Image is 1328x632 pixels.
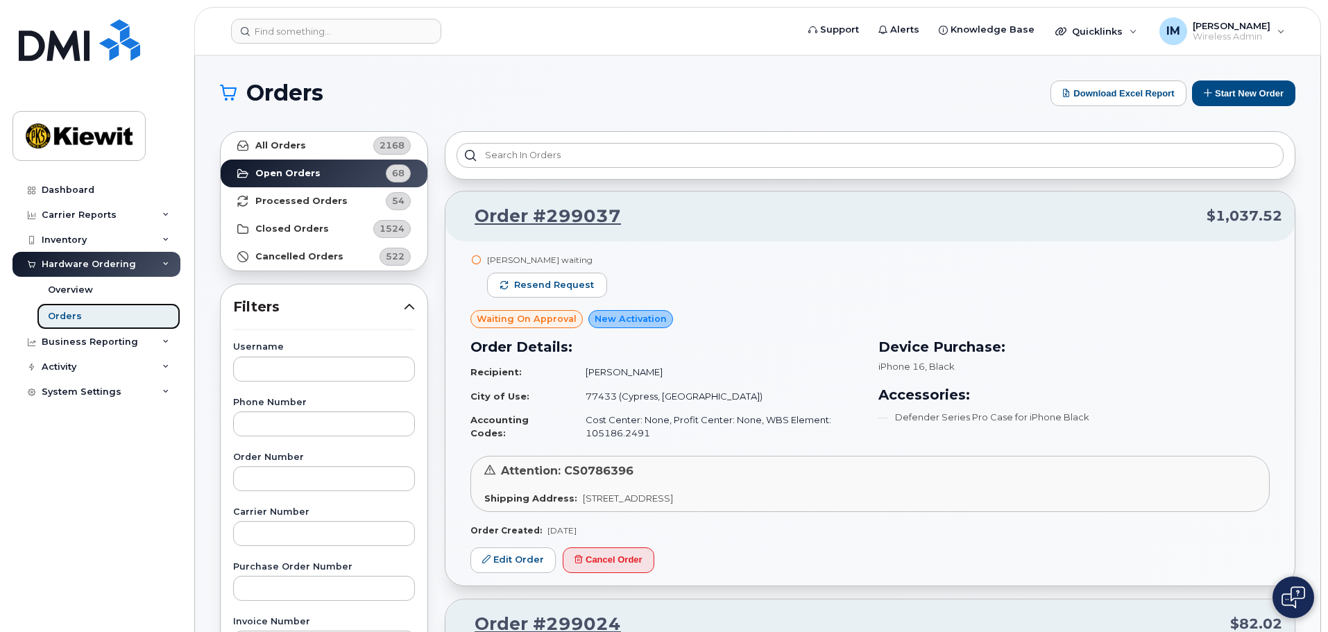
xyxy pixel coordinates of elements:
[233,453,415,462] label: Order Number
[470,366,522,377] strong: Recipient:
[573,360,862,384] td: [PERSON_NAME]
[470,525,542,536] strong: Order Created:
[221,215,427,243] a: Closed Orders1524
[221,243,427,271] a: Cancelled Orders522
[470,547,556,573] a: Edit Order
[470,414,529,438] strong: Accounting Codes:
[233,563,415,572] label: Purchase Order Number
[233,508,415,517] label: Carrier Number
[878,361,925,372] span: iPhone 16
[392,194,405,207] span: 54
[255,251,343,262] strong: Cancelled Orders
[255,223,329,234] strong: Closed Orders
[233,297,404,317] span: Filters
[878,384,1270,405] h3: Accessories:
[470,391,529,402] strong: City of Use:
[484,493,577,504] strong: Shipping Address:
[501,464,633,477] span: Attention: CS0786396
[878,411,1270,424] li: Defender Series Pro Case for iPhone Black
[1050,80,1186,106] button: Download Excel Report
[458,204,621,229] a: Order #299037
[470,336,862,357] h3: Order Details:
[1282,586,1305,608] img: Open chat
[487,254,607,266] div: [PERSON_NAME] waiting
[547,525,577,536] span: [DATE]
[255,168,321,179] strong: Open Orders
[573,408,862,445] td: Cost Center: None, Profit Center: None, WBS Element: 105186.2491
[255,196,348,207] strong: Processed Orders
[1192,80,1295,106] button: Start New Order
[925,361,955,372] span: , Black
[563,547,654,573] button: Cancel Order
[386,250,405,263] span: 522
[514,279,594,291] span: Resend request
[1207,206,1282,226] span: $1,037.52
[380,139,405,152] span: 2168
[380,222,405,235] span: 1524
[573,384,862,409] td: 77433 (Cypress, [GEOGRAPHIC_DATA])
[233,617,415,626] label: Invoice Number
[392,166,405,180] span: 68
[233,343,415,352] label: Username
[477,312,577,325] span: Waiting On Approval
[595,312,667,325] span: New Activation
[246,83,323,103] span: Orders
[583,493,673,504] span: [STREET_ADDRESS]
[221,187,427,215] a: Processed Orders54
[457,143,1284,168] input: Search in orders
[878,336,1270,357] h3: Device Purchase:
[487,273,607,298] button: Resend request
[221,160,427,187] a: Open Orders68
[255,140,306,151] strong: All Orders
[233,398,415,407] label: Phone Number
[221,132,427,160] a: All Orders2168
